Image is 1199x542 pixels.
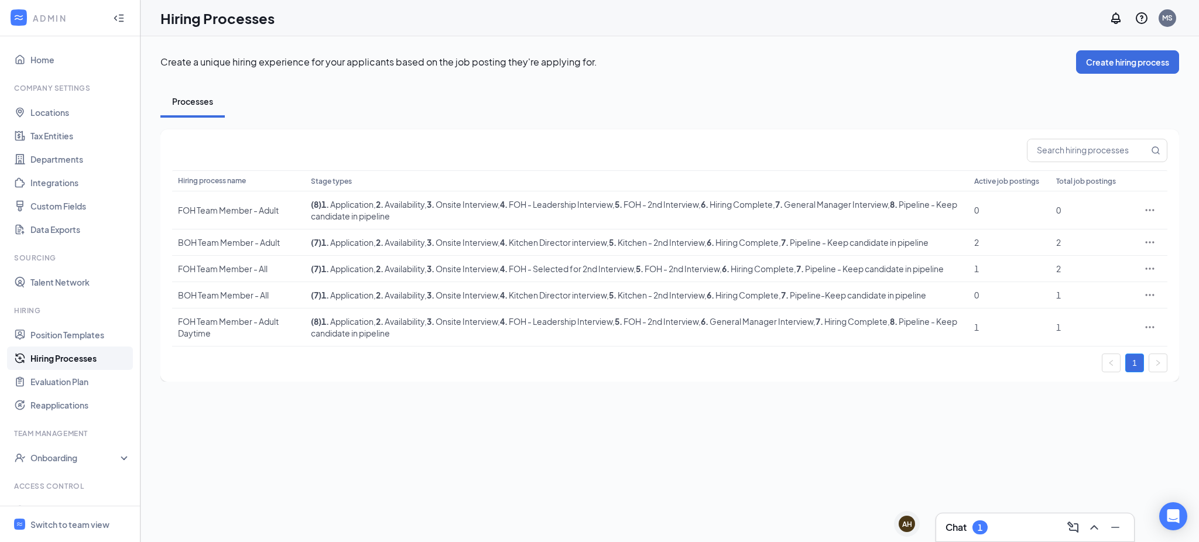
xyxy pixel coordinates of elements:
svg: Ellipses [1144,289,1156,301]
span: , Availability [374,199,424,210]
svg: Notifications [1109,11,1123,25]
span: ( 7 ) [311,263,321,274]
b: 2 . [376,263,383,274]
span: , General Manager Interview [773,199,888,210]
b: 5 . [609,237,616,248]
b: 5 . [636,263,643,274]
b: 1 . [321,263,329,274]
b: 5 . [615,199,622,210]
span: Application [321,199,374,210]
b: 2 . [376,237,383,248]
b: 6 . [707,290,714,300]
div: Access control [14,481,128,491]
div: BOH Team Member - All [178,289,299,301]
a: 1 [1126,354,1143,372]
svg: WorkstreamLogo [16,520,23,528]
b: 5 . [615,316,622,327]
span: , General Manager Interview [698,316,813,327]
a: Evaluation Plan [30,370,131,393]
span: ( 7 ) [311,290,321,300]
span: right [1155,359,1162,366]
span: left [1108,359,1115,366]
a: Position Templates [30,323,131,347]
div: FOH Team Member - Adult [178,204,299,216]
b: 7 . [781,290,789,300]
a: Departments [30,147,131,171]
span: , Hiring Complete [704,237,779,248]
b: 4 . [500,199,508,210]
a: Hiring Processes [30,347,131,370]
svg: Ellipses [1144,204,1156,216]
a: Tax Entities [30,124,131,147]
b: 8 . [890,316,897,327]
b: 2 . [376,316,383,327]
th: Total job postings [1050,170,1132,191]
span: , Hiring Complete [704,290,779,300]
svg: Ellipses [1144,321,1156,333]
span: , Kitchen Director interview [498,237,607,248]
a: Data Exports [30,218,131,241]
b: 1 . [321,290,329,300]
b: 4 . [500,316,508,327]
div: AH [902,519,912,529]
b: 1 . [321,316,329,327]
div: FOH Team Member - All [178,263,299,275]
span: , FOH - 2nd Interview [612,316,698,327]
svg: QuestionInfo [1135,11,1149,25]
a: Custom Fields [30,194,131,218]
a: Users [30,499,131,522]
svg: UserCheck [14,452,26,464]
span: Application [321,263,374,274]
a: Talent Network [30,270,131,294]
b: 4 . [500,237,508,248]
b: 3 . [427,290,434,300]
svg: Collapse [113,12,125,24]
span: ( 8 ) [311,316,321,327]
div: 2 [1056,263,1126,275]
svg: Minimize [1108,520,1122,534]
span: , FOH - 2nd Interview [612,199,698,210]
input: Search hiring processes [1027,139,1149,162]
span: , Onsite Interview [424,199,498,210]
span: , Availability [374,237,424,248]
span: , Onsite Interview [424,263,498,274]
span: , Hiring Complete [698,199,773,210]
span: Application [321,237,374,248]
b: 8 . [890,199,897,210]
b: 2 . [376,199,383,210]
b: 6 . [701,316,708,327]
b: 1 . [321,237,329,248]
th: Stage types [305,170,968,191]
b: 3 . [427,199,434,210]
span: , Hiring Complete [720,263,794,274]
div: Switch to team view [30,519,109,530]
button: Create hiring process [1076,50,1179,74]
span: , Onsite Interview [424,237,498,248]
button: left [1102,354,1121,372]
b: 6 . [707,237,714,248]
b: 7 . [796,263,804,274]
div: Hiring [14,306,128,315]
th: Active job postings [968,170,1050,191]
b: 7 . [775,199,783,210]
span: ( 7 ) [311,237,321,248]
b: 3 . [427,237,434,248]
span: , Kitchen Director interview [498,290,607,300]
div: Team Management [14,428,128,438]
b: 3 . [427,263,434,274]
span: , Pipeline - Keep candidate in pipeline [779,237,929,248]
svg: WorkstreamLogo [13,12,25,23]
span: Hiring process name [178,176,246,185]
span: , Onsite Interview [424,290,498,300]
span: , FOH - Selected for 2nd Interview [498,263,633,274]
div: Open Intercom Messenger [1159,502,1187,530]
b: 7 . [781,237,789,248]
div: BOH Team Member - Adult [178,236,299,248]
li: Previous Page [1102,354,1121,372]
span: 1 [974,322,979,332]
span: , Kitchen - 2nd Interview [607,237,704,248]
button: ComposeMessage [1064,518,1082,537]
svg: ChevronUp [1087,520,1101,534]
span: , Availability [374,263,424,274]
button: right [1149,354,1167,372]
